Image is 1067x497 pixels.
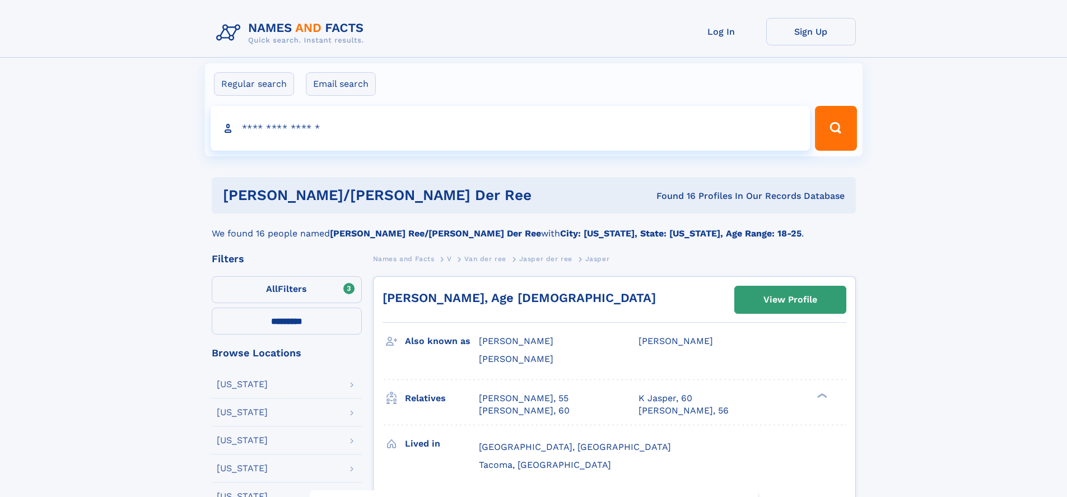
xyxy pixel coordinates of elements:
[217,464,268,473] div: [US_STATE]
[212,254,362,264] div: Filters
[306,72,376,96] label: Email search
[464,255,506,263] span: Van der ree
[383,291,656,305] a: [PERSON_NAME], Age [DEMOGRAPHIC_DATA]
[763,287,817,313] div: View Profile
[373,252,435,266] a: Names and Facts
[405,389,479,408] h3: Relatives
[212,348,362,358] div: Browse Locations
[519,252,572,266] a: Jasper der ree
[330,228,541,239] b: [PERSON_NAME] Ree/[PERSON_NAME] Der Ree
[479,336,553,346] span: [PERSON_NAME]
[677,18,766,45] a: Log In
[405,332,479,351] h3: Also known as
[217,408,268,417] div: [US_STATE]
[814,392,828,399] div: ❯
[212,213,856,240] div: We found 16 people named with .
[217,380,268,389] div: [US_STATE]
[735,286,846,313] a: View Profile
[639,392,692,405] a: K Jasper, 60
[214,72,294,96] label: Regular search
[479,459,611,470] span: Tacoma, [GEOGRAPHIC_DATA]
[212,276,362,303] label: Filters
[479,392,569,405] a: [PERSON_NAME], 55
[639,336,713,346] span: [PERSON_NAME]
[223,188,594,202] h1: [PERSON_NAME]/[PERSON_NAME] der ree
[211,106,810,151] input: search input
[217,436,268,445] div: [US_STATE]
[479,405,570,417] a: [PERSON_NAME], 60
[594,190,845,202] div: Found 16 Profiles In Our Records Database
[815,106,856,151] button: Search Button
[447,252,452,266] a: V
[447,255,452,263] span: V
[519,255,572,263] span: Jasper der ree
[405,434,479,453] h3: Lived in
[479,354,553,364] span: [PERSON_NAME]
[585,255,610,263] span: Jasper
[464,252,506,266] a: Van der ree
[639,405,729,417] a: [PERSON_NAME], 56
[212,18,373,48] img: Logo Names and Facts
[266,284,278,294] span: All
[766,18,856,45] a: Sign Up
[479,442,671,452] span: [GEOGRAPHIC_DATA], [GEOGRAPHIC_DATA]
[560,228,802,239] b: City: [US_STATE], State: [US_STATE], Age Range: 18-25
